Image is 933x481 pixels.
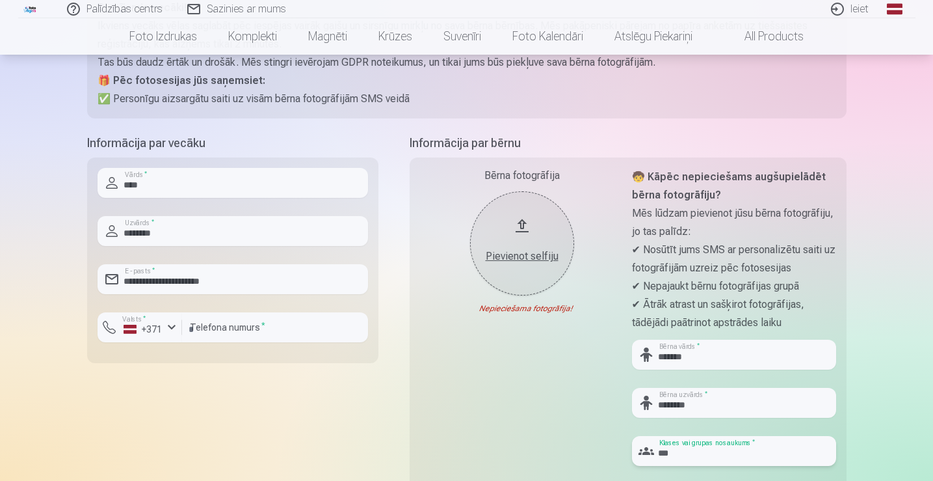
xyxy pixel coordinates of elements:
a: Krūzes [363,18,428,55]
a: Komplekti [213,18,293,55]
label: Valsts [118,314,150,324]
strong: 🧒 Kāpēc nepieciešams augšupielādēt bērna fotogrāfiju? [632,171,826,201]
h5: Informācija par vecāku [87,134,378,152]
p: ✅ Personīgu aizsargātu saiti uz visām bērna fotogrāfijām SMS veidā [98,90,836,108]
a: Suvenīri [428,18,497,55]
div: +371 [124,323,163,336]
p: ✔ Nepajaukt bērnu fotogrāfijas grupā [632,277,836,295]
a: Magnēti [293,18,363,55]
a: Atslēgu piekariņi [599,18,708,55]
p: Tas būs daudz ērtāk un drošāk. Mēs stingri ievērojam GDPR noteikumus, un tikai jums būs piekļuve ... [98,53,836,72]
a: Foto izdrukas [114,18,213,55]
div: Bērna fotogrāfija [420,168,624,184]
a: All products [708,18,819,55]
button: Pievienot selfiju [470,191,574,295]
h5: Informācija par bērnu [410,134,847,152]
img: /fa1 [23,5,38,13]
p: Mēs lūdzam pievienot jūsu bērna fotogrāfiju, jo tas palīdz: [632,204,836,241]
a: Foto kalendāri [497,18,599,55]
button: Valsts*+371 [98,312,182,342]
p: ✔ Nosūtīt jums SMS ar personalizētu saiti uz fotogrāfijām uzreiz pēc fotosesijas [632,241,836,277]
div: Pievienot selfiju [483,249,561,264]
strong: 🎁 Pēc fotosesijas jūs saņemsiet: [98,74,265,87]
p: ✔ Ātrāk atrast un sašķirot fotogrāfijas, tādējādi paātrinot apstrādes laiku [632,295,836,332]
div: Nepieciešama fotogrāfija! [420,303,624,314]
